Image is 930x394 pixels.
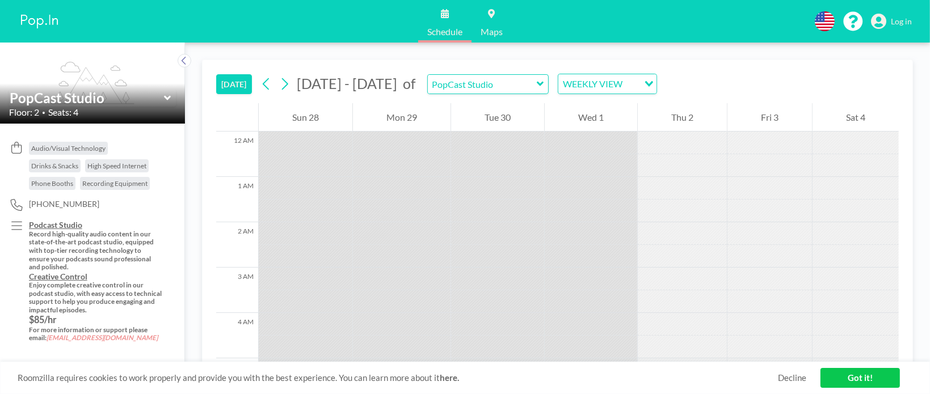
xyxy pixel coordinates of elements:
u: Podcast Studio [29,220,82,230]
span: Log in [891,16,912,27]
u: Creative Control [29,272,87,281]
div: 2 AM [216,222,258,268]
div: Mon 29 [353,103,451,132]
a: Log in [871,14,912,29]
span: Drinks & Snacks [31,162,78,170]
span: [DATE] - [DATE] [297,75,397,92]
a: Got it! [820,368,900,388]
div: 1 AM [216,177,258,222]
span: • [42,109,45,116]
span: Phone Booths [31,179,73,188]
span: Roomzilla requires cookies to work properly and provide you with the best experience. You can lea... [18,372,778,383]
span: Schedule [427,27,462,36]
div: 12 AM [216,132,258,177]
span: Seats: 4 [48,107,78,118]
button: [DATE] [216,74,252,94]
div: Tue 30 [451,103,544,132]
span: Audio/Visual Technology [31,144,106,152]
span: WEEKLY VIEW [561,77,625,91]
div: Sun 28 [259,103,352,132]
div: Thu 2 [638,103,727,132]
input: PopCast Studio [428,75,537,94]
div: Sat 4 [813,103,899,132]
div: Wed 1 [545,103,637,132]
input: Search for option [626,77,638,91]
h5: For more information or support please email: [29,326,162,342]
div: Fri 3 [727,103,812,132]
span: Maps [481,27,503,36]
span: Floor: 2 [9,107,39,118]
div: Search for option [558,74,657,94]
a: Decline [778,372,806,383]
img: organization-logo [18,10,61,33]
h5: Record high-quality audio content in our state-of-the-art podcast studio, equipped with top-tier ... [29,230,162,272]
div: 4 AM [216,313,258,358]
span: High Speed Internet [87,162,146,170]
div: 3 AM [216,268,258,313]
span: of [403,75,415,92]
h3: $85/hr [29,314,162,325]
h5: Enjoy complete creative control in our podcast studio, with easy access to technical support to h... [29,281,162,314]
input: PopCast Studio [10,90,164,106]
span: [PHONE_NUMBER] [29,199,99,209]
span: Recording Equipment [82,179,148,188]
em: [EMAIL_ADDRESS][DOMAIN_NAME] [47,334,158,341]
a: here. [440,372,459,383]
